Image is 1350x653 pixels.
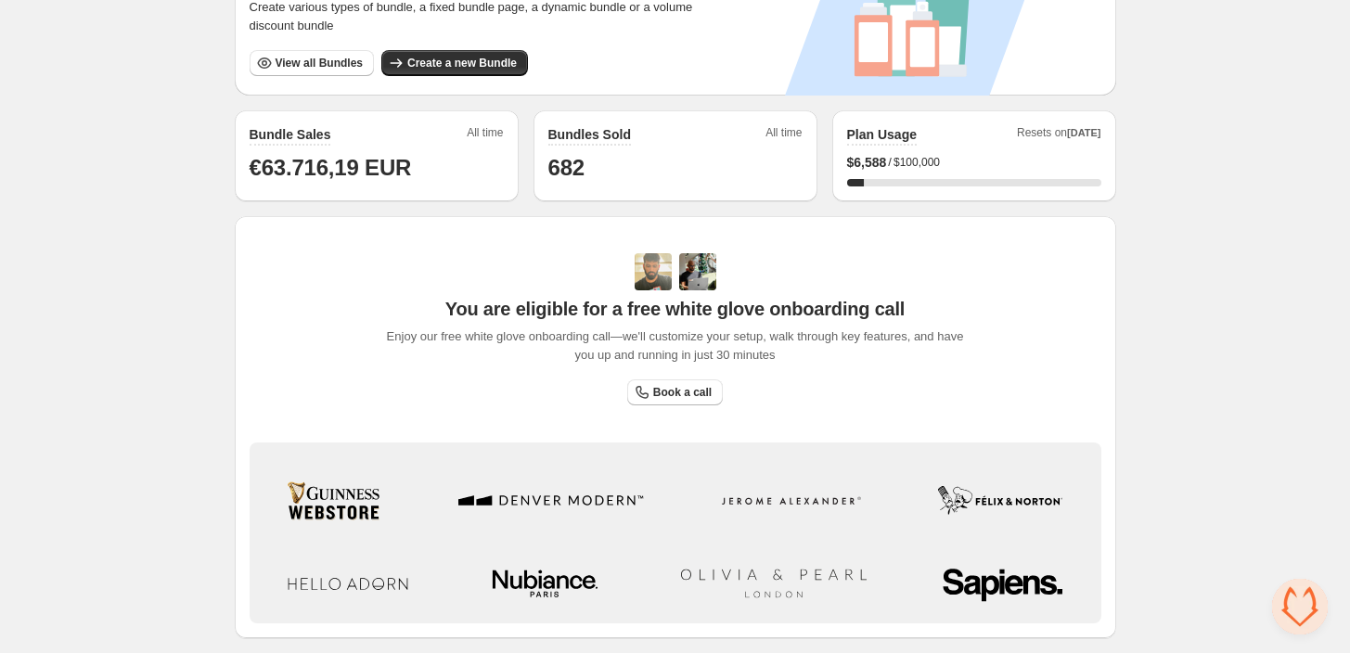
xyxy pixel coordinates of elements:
img: Prakhar [679,253,716,290]
a: Open chat [1272,579,1328,634]
h2: Bundle Sales [250,125,331,144]
h1: €63.716,19 EUR [250,153,504,183]
span: [DATE] [1067,127,1100,138]
span: You are eligible for a free white glove onboarding call [445,298,905,320]
span: $100,000 [894,155,940,170]
span: Create a new Bundle [407,56,517,70]
div: / [847,153,1101,172]
h2: Bundles Sold [548,125,631,144]
img: Adi [635,253,672,290]
span: Enjoy our free white glove onboarding call—we'll customize your setup, walk through key features,... [377,327,973,365]
span: Resets on [1017,125,1101,146]
span: $ 6,588 [847,153,887,172]
button: Create a new Bundle [381,50,528,76]
a: Book a call [627,379,723,405]
h2: Plan Usage [847,125,917,144]
h1: 682 [548,153,803,183]
span: All time [765,125,802,146]
span: View all Bundles [276,56,363,70]
span: All time [467,125,503,146]
span: Book a call [653,385,712,400]
button: View all Bundles [250,50,374,76]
